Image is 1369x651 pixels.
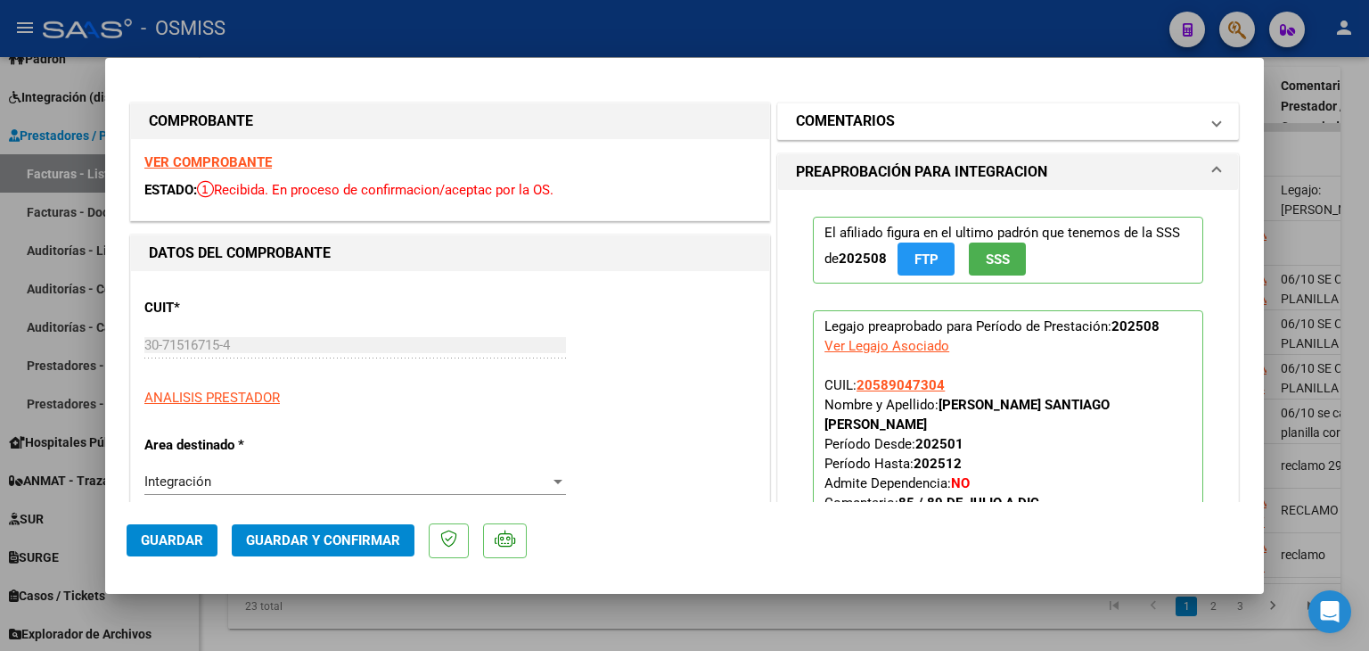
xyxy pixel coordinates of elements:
mat-expansion-panel-header: PREAPROBACIÓN PARA INTEGRACION [778,154,1238,190]
span: FTP [914,251,939,268]
span: Integración [144,474,211,490]
strong: 202501 [915,436,963,452]
strong: COMPROBANTE [149,112,253,129]
mat-expansion-panel-header: COMENTARIOS [778,103,1238,139]
strong: [PERSON_NAME] SANTIAGO [PERSON_NAME] [824,397,1110,433]
strong: 202512 [914,456,962,472]
p: Area destinado * [144,435,328,456]
span: SSS [986,251,1010,268]
span: Comentario: [824,495,1039,511]
span: CUIL: Nombre y Apellido: Período Desde: Período Hasta: Admite Dependencia: [824,377,1110,511]
button: FTP [898,243,955,276]
h1: PREAPROBACIÓN PARA INTEGRACION [796,161,1047,183]
button: Guardar y Confirmar [232,524,414,556]
div: Open Intercom Messenger [1308,590,1351,633]
button: Guardar [127,524,217,556]
strong: 202508 [1111,318,1160,334]
strong: 85 / 89 DE JULIO A DIC [898,495,1039,511]
div: Ver Legajo Asociado [824,336,949,356]
span: ANALISIS PRESTADOR [144,390,280,406]
span: Guardar y Confirmar [246,532,400,548]
p: El afiliado figura en el ultimo padrón que tenemos de la SSS de [813,217,1203,284]
button: SSS [969,243,1026,276]
span: Guardar [141,532,203,548]
a: VER COMPROBANTE [144,154,272,170]
strong: NO [951,475,970,491]
h1: COMENTARIOS [796,111,895,132]
p: Legajo preaprobado para Período de Prestación: [813,310,1203,567]
strong: DATOS DEL COMPROBANTE [149,244,331,261]
p: CUIT [144,298,328,318]
strong: 202508 [839,251,887,267]
div: PREAPROBACIÓN PARA INTEGRACION [778,190,1238,608]
span: Recibida. En proceso de confirmacion/aceptac por la OS. [197,182,553,198]
span: ESTADO: [144,182,197,198]
span: 20589047304 [857,377,945,393]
